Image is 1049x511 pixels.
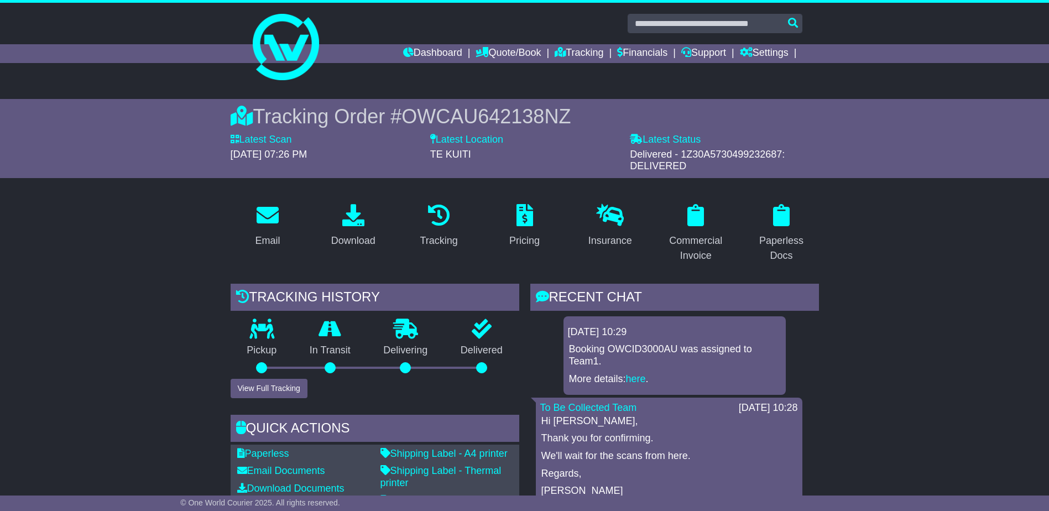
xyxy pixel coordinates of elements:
a: Settings [740,44,789,63]
a: Dashboard [403,44,462,63]
a: Pricing [502,200,547,252]
div: [DATE] 10:29 [568,326,781,338]
div: Tracking Order # [231,105,819,128]
a: Email Documents [237,465,325,476]
p: In Transit [293,345,367,357]
label: Latest Location [430,134,503,146]
div: Email [255,233,280,248]
p: Regards, [541,468,797,480]
div: Tracking history [231,284,519,314]
a: Shipping Label - A4 printer [380,448,508,459]
a: Insurance [581,200,639,252]
div: Download [331,233,375,248]
div: [DATE] 10:28 [739,402,798,414]
span: Delivered - 1Z30A5730499232687: DELIVERED [630,149,785,172]
div: Commercial Invoice [666,233,726,263]
a: Tracking [555,44,603,63]
p: Hi [PERSON_NAME], [541,415,797,427]
a: Original Address Label [380,495,488,506]
a: Financials [617,44,667,63]
div: Insurance [588,233,632,248]
span: © One World Courier 2025. All rights reserved. [180,498,340,507]
label: Latest Status [630,134,701,146]
a: Shipping Label - Thermal printer [380,465,502,488]
div: Quick Actions [231,415,519,445]
a: Support [681,44,726,63]
a: here [626,373,646,384]
a: Download Documents [237,483,345,494]
span: OWCAU642138NZ [401,105,571,128]
a: To Be Collected Team [540,402,637,413]
span: TE KUITI [430,149,471,160]
p: More details: . [569,373,780,385]
a: Quote/Book [476,44,541,63]
label: Latest Scan [231,134,292,146]
button: View Full Tracking [231,379,307,398]
p: Pickup [231,345,294,357]
a: Paperless Docs [744,200,819,267]
a: Email [248,200,287,252]
p: Booking OWCID3000AU was assigned to Team1. [569,343,780,367]
p: We'll wait for the scans from here. [541,450,797,462]
p: Delivered [444,345,519,357]
div: RECENT CHAT [530,284,819,314]
div: Pricing [509,233,540,248]
a: Download [324,200,383,252]
p: Delivering [367,345,445,357]
a: Tracking [413,200,465,252]
span: [DATE] 07:26 PM [231,149,307,160]
p: Thank you for confirming. [541,432,797,445]
div: Tracking [420,233,457,248]
a: Commercial Invoice [659,200,733,267]
a: Paperless [237,448,289,459]
p: [PERSON_NAME] [541,485,797,497]
div: Paperless Docs [751,233,812,263]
